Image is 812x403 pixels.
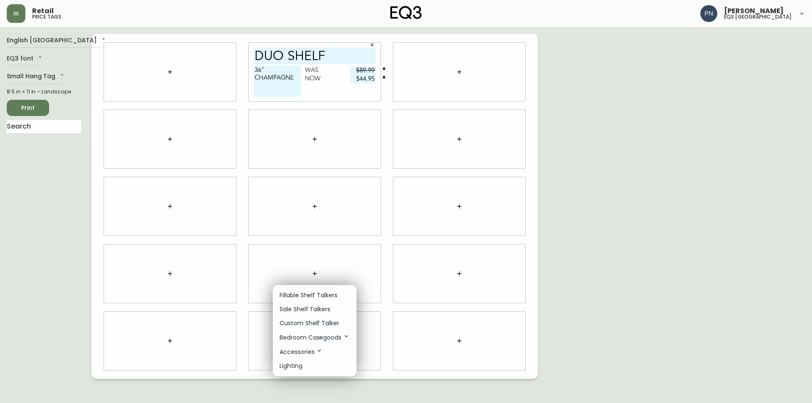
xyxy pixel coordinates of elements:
p: Bedroom Casegoods [280,333,350,342]
p: Accessories [280,347,323,356]
p: Custom Shelf Talker [280,319,339,328]
p: Sale Shelf Talkers [280,305,330,314]
p: Lighting [280,362,302,370]
p: Fillable Shelf Talkers [280,291,337,300]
